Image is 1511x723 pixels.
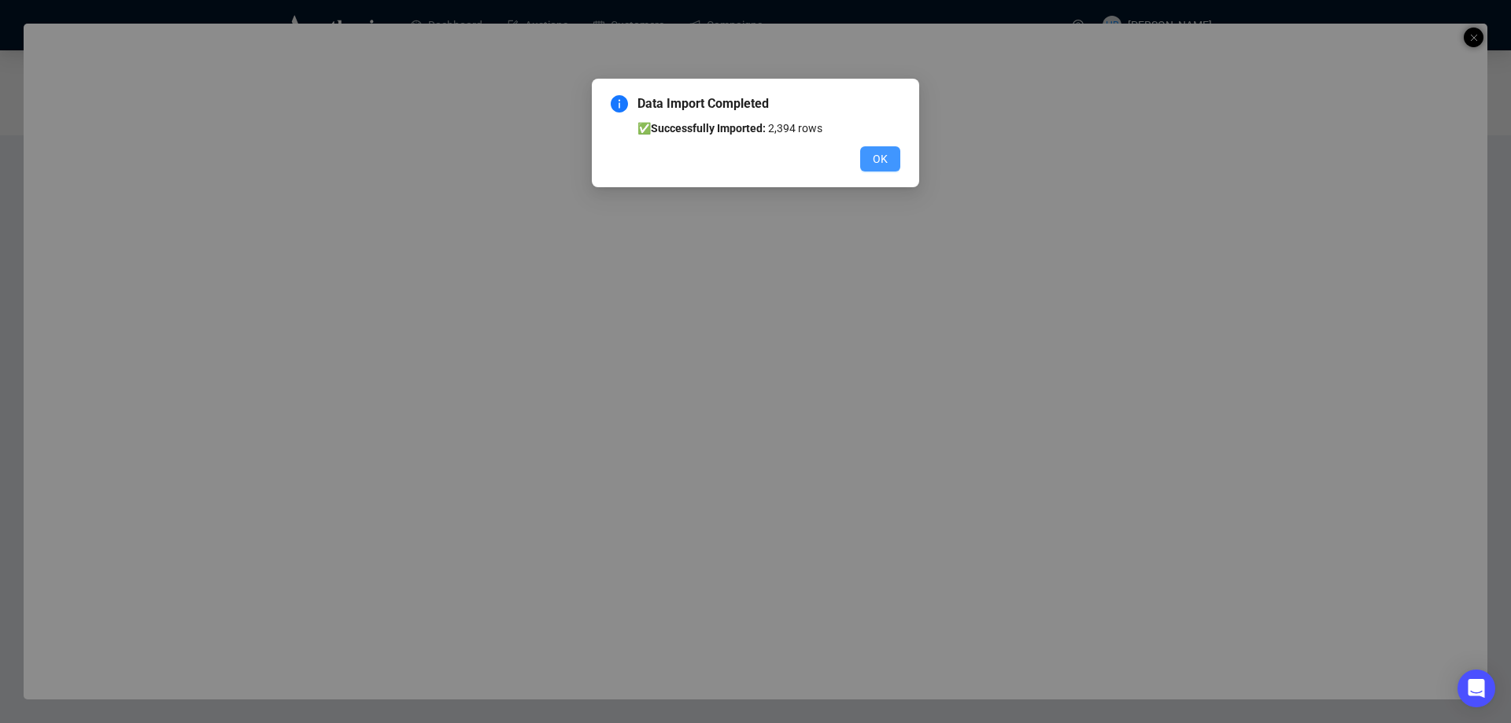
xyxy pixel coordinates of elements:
span: Data Import Completed [637,94,900,113]
b: Successfully Imported: [651,122,766,135]
div: Open Intercom Messenger [1457,670,1495,707]
button: OK [860,146,900,172]
span: info-circle [611,95,628,113]
li: ✅ 2,394 rows [637,120,900,137]
span: OK [873,150,888,168]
